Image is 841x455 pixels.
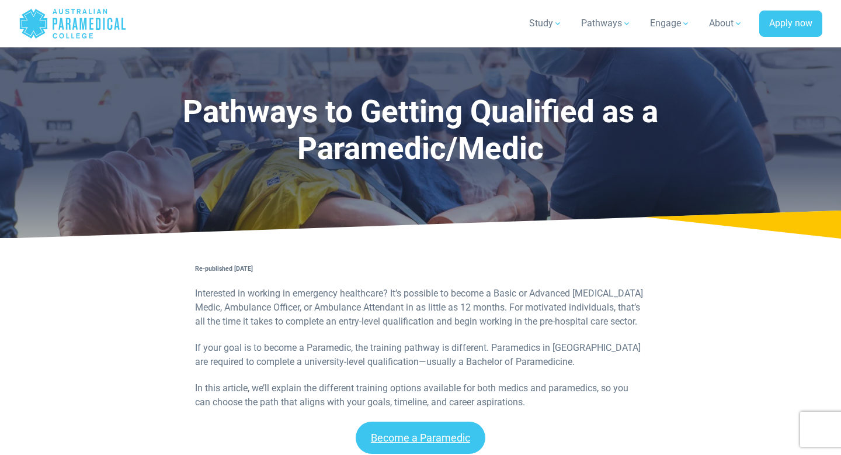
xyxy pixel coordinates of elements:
a: Australian Paramedical College [19,5,127,43]
a: Apply now [759,11,822,37]
a: Study [522,7,569,40]
a: About [702,7,750,40]
a: Engage [643,7,697,40]
a: Pathways [574,7,638,40]
p: In this article, we’ll explain the different training options available for both medics and param... [195,381,646,409]
p: If your goal is to become a Paramedic, the training pathway is different. Paramedics in [GEOGRAPH... [195,341,646,369]
p: Interested in working in emergency healthcare? It’s possible to become a Basic or Advanced [MEDIC... [195,287,646,329]
strong: Re-published [DATE] [195,265,253,273]
h1: Pathways to Getting Qualified as a Paramedic/Medic [119,94,722,168]
a: Become a Paramedic [356,422,485,454]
